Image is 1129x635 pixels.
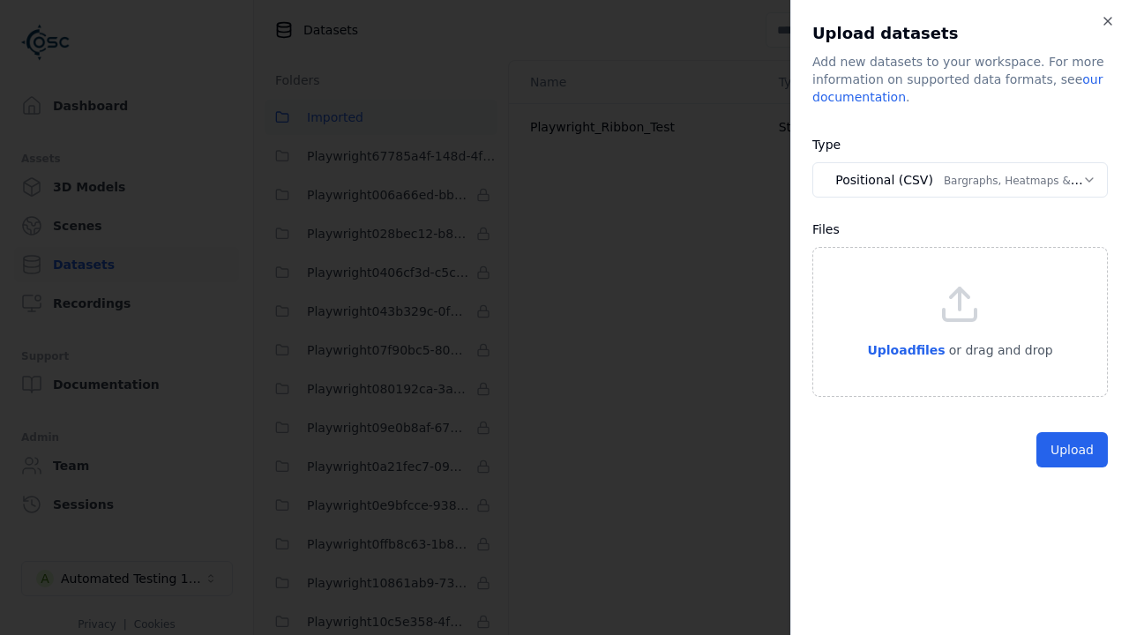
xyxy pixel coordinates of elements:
[812,53,1108,106] div: Add new datasets to your workspace. For more information on supported data formats, see .
[812,21,1108,46] h2: Upload datasets
[812,138,841,152] label: Type
[1036,432,1108,467] button: Upload
[946,340,1053,361] p: or drag and drop
[812,222,840,236] label: Files
[867,343,945,357] span: Upload files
